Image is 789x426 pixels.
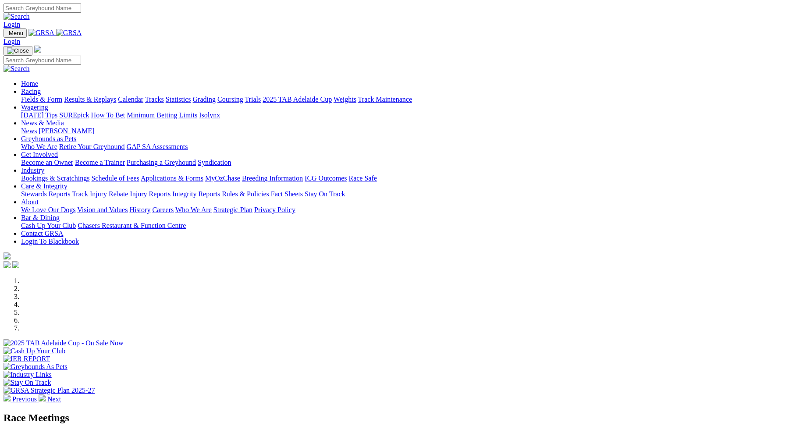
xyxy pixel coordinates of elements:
a: Greyhounds as Pets [21,135,76,142]
img: facebook.svg [4,261,11,268]
a: Racing [21,88,41,95]
img: IER REPORT [4,355,50,363]
a: Trials [245,96,261,103]
img: GRSA Strategic Plan 2025-27 [4,387,95,394]
a: Results & Replays [64,96,116,103]
img: Cash Up Your Club [4,347,65,355]
a: Get Involved [21,151,58,158]
a: Applications & Forms [141,174,203,182]
a: Vision and Values [77,206,128,213]
a: Race Safe [348,174,377,182]
div: Industry [21,174,785,182]
a: About [21,198,39,206]
div: Racing [21,96,785,103]
a: Injury Reports [130,190,171,198]
a: Industry [21,167,44,174]
img: twitter.svg [12,261,19,268]
div: Greyhounds as Pets [21,143,785,151]
a: Track Maintenance [358,96,412,103]
a: Fact Sheets [271,190,303,198]
span: Menu [9,30,23,36]
a: Strategic Plan [213,206,252,213]
a: Stewards Reports [21,190,70,198]
a: SUREpick [59,111,89,119]
img: GRSA [56,29,82,37]
a: Breeding Information [242,174,303,182]
a: Stay On Track [305,190,345,198]
button: Toggle navigation [4,28,27,38]
a: Tracks [145,96,164,103]
img: 2025 TAB Adelaide Cup - On Sale Now [4,339,124,347]
a: Next [39,395,61,403]
a: [PERSON_NAME] [39,127,94,135]
a: News & Media [21,119,64,127]
img: chevron-right-pager-white.svg [39,394,46,401]
img: Stay On Track [4,379,51,387]
img: logo-grsa-white.png [4,252,11,259]
img: chevron-left-pager-white.svg [4,394,11,401]
a: Login [4,21,20,28]
img: Search [4,13,30,21]
a: Home [21,80,38,87]
a: Bar & Dining [21,214,60,221]
a: Syndication [198,159,231,166]
a: Statistics [166,96,191,103]
a: Previous [4,395,39,403]
a: Integrity Reports [172,190,220,198]
button: Toggle navigation [4,46,32,56]
a: Careers [152,206,174,213]
img: Search [4,65,30,73]
a: Minimum Betting Limits [127,111,197,119]
img: Greyhounds As Pets [4,363,68,371]
a: Privacy Policy [254,206,295,213]
a: Login [4,38,20,45]
a: MyOzChase [205,174,240,182]
a: Fields & Form [21,96,62,103]
a: Coursing [217,96,243,103]
a: GAP SA Assessments [127,143,188,150]
h2: Race Meetings [4,412,785,424]
input: Search [4,56,81,65]
a: Chasers Restaurant & Function Centre [78,222,186,229]
a: Rules & Policies [222,190,269,198]
a: We Love Our Dogs [21,206,75,213]
a: Purchasing a Greyhound [127,159,196,166]
div: Care & Integrity [21,190,785,198]
a: Schedule of Fees [91,174,139,182]
a: History [129,206,150,213]
span: Next [47,395,61,403]
a: Become a Trainer [75,159,125,166]
a: Isolynx [199,111,220,119]
a: Cash Up Your Club [21,222,76,229]
a: Contact GRSA [21,230,63,237]
img: Industry Links [4,371,52,379]
div: News & Media [21,127,785,135]
a: Bookings & Scratchings [21,174,89,182]
a: Become an Owner [21,159,73,166]
a: Weights [334,96,356,103]
div: About [21,206,785,214]
input: Search [4,4,81,13]
div: Wagering [21,111,785,119]
a: Wagering [21,103,48,111]
a: News [21,127,37,135]
img: GRSA [28,29,54,37]
div: Get Involved [21,159,785,167]
div: Bar & Dining [21,222,785,230]
span: Previous [12,395,37,403]
a: How To Bet [91,111,125,119]
a: Login To Blackbook [21,238,79,245]
a: [DATE] Tips [21,111,57,119]
a: 2025 TAB Adelaide Cup [263,96,332,103]
a: Calendar [118,96,143,103]
a: Retire Your Greyhound [59,143,125,150]
img: logo-grsa-white.png [34,46,41,53]
a: ICG Outcomes [305,174,347,182]
a: Grading [193,96,216,103]
a: Track Injury Rebate [72,190,128,198]
a: Care & Integrity [21,182,68,190]
a: Who We Are [175,206,212,213]
img: Close [7,47,29,54]
a: Who We Are [21,143,57,150]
